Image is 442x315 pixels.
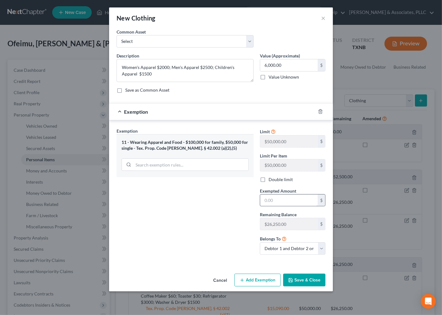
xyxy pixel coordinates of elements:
div: New Clothing [117,14,155,22]
button: Cancel [208,274,232,287]
span: Exemption [124,109,148,115]
input: 0.00 [260,59,318,71]
input: -- [260,159,318,171]
input: Search exemption rules... [133,159,248,171]
label: Save as Common Asset [125,87,169,93]
div: $ [318,218,325,230]
div: $ [318,135,325,147]
label: Remaining Balance [260,211,297,218]
label: Common Asset [117,29,146,35]
input: -- [260,218,318,230]
span: Description [117,53,139,58]
span: Exemption [117,128,138,134]
label: Limit Per Item [260,153,287,159]
span: Belongs To [260,236,281,241]
button: Add Exemption [234,274,281,287]
div: Open Intercom Messenger [421,294,436,309]
input: 0.00 [260,194,318,206]
div: 11 - Wearing Apparel and Food - $100,000 for family, $50,000 for single - Tex. Prop. Code [PERSON... [122,139,249,151]
label: Value (Approximate) [260,52,300,59]
div: $ [318,59,325,71]
input: -- [260,135,318,147]
label: Value Unknown [269,74,299,80]
span: Limit [260,129,270,134]
div: $ [318,159,325,171]
button: Save & Close [283,274,325,287]
button: × [321,14,325,22]
div: $ [318,194,325,206]
label: Double limit [269,176,293,183]
span: Exempted Amount [260,188,296,194]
